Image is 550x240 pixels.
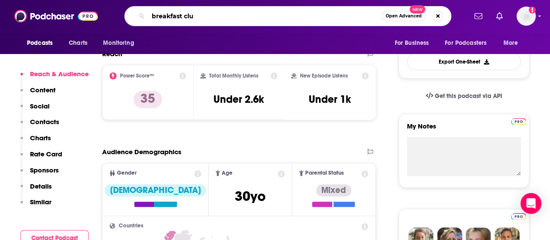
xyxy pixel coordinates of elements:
[20,86,56,102] button: Content
[20,166,59,182] button: Sponsors
[97,35,145,51] button: open menu
[517,7,536,26] span: Logged in as AtriaBooks
[445,37,487,49] span: For Podcasters
[14,8,98,24] img: Podchaser - Follow, Share and Rate Podcasts
[30,182,52,190] p: Details
[30,166,59,174] p: Sponsors
[30,70,89,78] p: Reach & Audience
[511,213,526,220] img: Podchaser Pro
[305,170,344,176] span: Parental Status
[316,184,351,196] div: Mixed
[511,117,526,125] a: Pro website
[388,35,440,51] button: open menu
[124,6,451,26] div: Search podcasts, credits, & more...
[30,150,62,158] p: Rate Card
[209,73,258,79] h2: Total Monthly Listens
[471,9,486,24] a: Show notifications dropdown
[235,188,266,205] span: 30 yo
[20,182,52,198] button: Details
[30,86,56,94] p: Content
[20,102,50,118] button: Social
[30,134,51,142] p: Charts
[517,7,536,26] button: Show profile menu
[20,150,62,166] button: Rate Card
[309,93,351,106] h3: Under 1k
[21,35,64,51] button: open menu
[300,73,348,79] h2: New Episode Listens
[133,91,162,108] p: 35
[394,37,429,49] span: For Business
[20,134,51,150] button: Charts
[20,198,51,214] button: Similar
[419,85,509,107] a: Get this podcast via API
[213,93,264,106] h3: Under 2.6k
[407,53,521,70] button: Export One-Sheet
[497,35,529,51] button: open menu
[27,37,53,49] span: Podcasts
[529,7,536,14] svg: Add a profile image
[222,170,233,176] span: Age
[435,92,502,100] span: Get this podcast via API
[511,212,526,220] a: Pro website
[148,9,382,23] input: Search podcasts, credits, & more...
[386,14,422,18] span: Open Advanced
[20,70,89,86] button: Reach & Audience
[511,118,526,125] img: Podchaser Pro
[30,198,51,206] p: Similar
[407,122,521,137] label: My Notes
[520,193,541,214] div: Open Intercom Messenger
[30,102,50,110] p: Social
[517,7,536,26] img: User Profile
[30,118,59,126] p: Contacts
[439,35,499,51] button: open menu
[382,11,426,21] button: Open AdvancedNew
[120,73,154,79] h2: Power Score™
[503,37,518,49] span: More
[20,118,59,134] button: Contacts
[103,37,134,49] span: Monitoring
[119,223,143,229] span: Countries
[410,5,425,14] span: New
[493,9,506,24] a: Show notifications dropdown
[117,170,137,176] span: Gender
[69,37,87,49] span: Charts
[102,148,181,156] h2: Audience Demographics
[105,184,206,196] div: [DEMOGRAPHIC_DATA]
[63,35,93,51] a: Charts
